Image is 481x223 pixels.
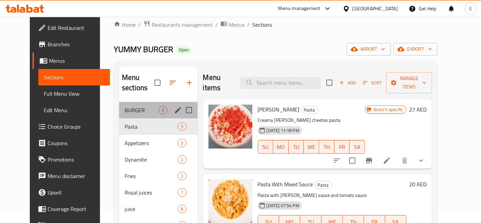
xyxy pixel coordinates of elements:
[258,104,300,115] span: [PERSON_NAME]
[240,77,321,89] input: search
[33,36,110,52] a: Branches
[48,205,105,213] span: Coverage Report
[152,21,213,29] span: Restaurants management
[220,20,244,29] a: Menus
[33,184,110,201] a: Upsell
[125,205,178,213] span: juice
[258,116,365,125] p: Creamy [PERSON_NAME] cheetos pasta
[417,156,425,165] svg: Show Choices
[315,181,332,189] span: Pasta
[114,42,173,57] span: YUMMY BURGER
[125,155,178,164] span: Dynamite
[48,188,105,197] span: Upsell
[181,74,198,91] button: Add section
[48,155,105,164] span: Promotions
[125,106,159,114] span: BURGER
[38,102,110,118] a: Edit Menu
[119,102,198,118] div: BURGER9edit
[178,155,186,164] div: items
[334,140,350,154] button: FR
[178,140,186,146] span: 3
[178,189,186,196] span: 7
[258,179,313,189] span: Pasta With Mixed Sauce
[203,72,232,93] h2: Menu items
[125,188,178,197] span: Royal juices
[338,79,357,87] span: Add
[48,24,105,32] span: Edit Restaurant
[122,72,154,93] h2: Menu sections
[304,140,319,154] button: WE
[322,75,337,90] span: Select section
[38,85,110,102] a: Full Menu View
[252,21,272,29] span: Sections
[44,106,105,114] span: Edit Menu
[119,184,198,201] div: Royal juices7
[125,122,178,131] span: Pasta
[396,152,413,169] button: delete
[150,75,165,90] span: Select all sections
[247,21,250,29] li: /
[178,205,186,213] div: items
[229,21,244,29] span: Menus
[165,74,181,91] span: Sort sections
[33,135,110,151] a: Coupons
[38,69,110,85] a: Sections
[289,140,304,154] button: TU
[33,118,110,135] a: Choice Groups
[363,79,382,87] span: Sort
[306,142,316,152] span: WE
[178,124,186,130] span: 3
[409,105,427,114] h6: 27 AED
[176,46,192,54] div: Open
[114,21,136,29] a: Home
[345,153,359,168] span: Select to update
[178,122,186,131] div: items
[159,106,167,114] div: items
[178,139,186,147] div: items
[48,122,105,131] span: Choice Groups
[347,43,391,56] button: import
[125,139,178,147] span: Appetizers
[33,168,110,184] a: Menu disclaimer
[337,78,358,88] button: Add
[119,118,198,135] div: Pasta3
[48,40,105,48] span: Branches
[33,20,110,36] a: Edit Restaurant
[48,139,105,147] span: Coupons
[48,172,105,180] span: Menu disclaimer
[353,5,398,12] div: [GEOGRAPHIC_DATA]
[33,52,110,69] a: Menus
[392,74,427,91] span: Manage items
[261,142,271,152] span: SU
[383,156,391,165] a: Edit menu item
[413,152,429,169] button: show more
[319,140,334,154] button: TH
[178,156,186,163] span: 2
[176,47,192,53] span: Open
[352,142,362,152] span: SA
[258,191,407,200] p: Pasta with [PERSON_NAME] sauce and tomato sauce
[119,135,198,151] div: Appetizers3
[33,151,110,168] a: Promotions
[159,107,167,114] span: 9
[178,173,186,179] span: 2
[178,206,186,212] span: 8
[215,21,218,29] li: /
[119,151,198,168] div: Dynamite2
[44,90,105,98] span: Full Menu View
[119,168,198,184] div: Fries2
[125,172,178,180] div: Fries
[301,106,318,114] span: Pasta
[322,142,332,152] span: TH
[291,142,301,152] span: TU
[361,152,377,169] button: Branch-specific-item
[264,202,302,209] span: [DATE] 07:54 PM
[393,43,438,56] button: export
[178,188,186,197] div: items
